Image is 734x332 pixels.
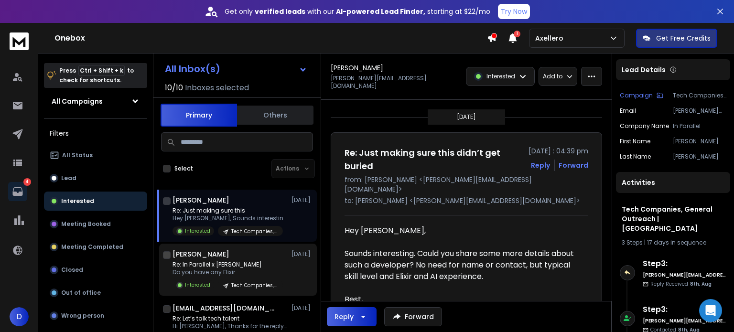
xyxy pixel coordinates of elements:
[457,113,476,121] p: [DATE]
[345,248,581,282] div: Sounds interesting. Could you share some more details about such a developer? No need for name or...
[61,197,94,205] p: Interested
[650,280,712,288] p: Reply Received
[10,32,29,50] img: logo
[291,304,313,312] p: [DATE]
[335,312,354,321] div: Reply
[161,104,237,127] button: Primary
[231,228,277,235] p: Tech Companies, General Outreach | [GEOGRAPHIC_DATA]
[673,92,726,99] p: Tech Companies, General Outreach | [GEOGRAPHIC_DATA]
[44,169,147,188] button: Lead
[331,63,383,73] h1: [PERSON_NAME]
[622,238,643,246] span: 3 Steps
[44,214,147,234] button: Meeting Booked
[620,138,650,145] p: First Name
[620,92,653,99] p: Campaign
[620,153,651,161] p: Last Name
[673,107,726,115] p: [PERSON_NAME][EMAIL_ADDRESS][DOMAIN_NAME]
[559,161,588,170] div: Forward
[185,82,249,94] h3: Inboxes selected
[44,146,147,165] button: All Status
[173,195,229,205] h1: [PERSON_NAME]
[331,75,460,90] p: [PERSON_NAME][EMAIL_ADDRESS][DOMAIN_NAME]
[10,307,29,326] button: D
[44,306,147,325] button: Wrong person
[531,161,550,170] button: Reply
[61,289,101,297] p: Out of office
[174,165,193,172] label: Select
[501,7,527,16] p: Try Now
[345,294,581,305] div: Best,
[643,304,726,315] h6: Step 3 :
[61,266,83,274] p: Closed
[173,261,283,268] p: Re: In Parallel x [PERSON_NAME]
[173,268,283,276] p: Do you have any Elixir
[673,138,726,145] p: [PERSON_NAME]
[44,237,147,257] button: Meeting Completed
[647,238,706,246] span: 17 days in sequence
[173,207,287,214] p: Re: Just making sure this
[61,312,104,320] p: Wrong person
[291,250,313,258] p: [DATE]
[336,7,425,16] strong: AI-powered Lead Finder,
[165,82,183,94] span: 10 / 10
[620,122,669,130] p: Company Name
[291,196,313,204] p: [DATE]
[643,258,726,269] h6: Step 3 :
[8,182,27,201] a: 4
[52,96,103,106] h1: All Campaigns
[673,122,726,130] p: In Parallel
[173,303,278,313] h1: [EMAIL_ADDRESS][DOMAIN_NAME]
[620,107,636,115] p: Email
[44,92,147,111] button: All Campaigns
[345,146,523,173] h1: Re: Just making sure this didn’t get buried
[384,307,442,326] button: Forward
[345,196,588,205] p: to: [PERSON_NAME] <[PERSON_NAME][EMAIL_ADDRESS][DOMAIN_NAME]>
[59,66,134,85] p: Press to check for shortcuts.
[656,33,711,43] p: Get Free Credits
[673,153,726,161] p: [PERSON_NAME]
[690,280,712,288] span: 8th, Aug
[225,7,490,16] p: Get only with our starting at $22/mo
[620,92,663,99] button: Campaign
[44,283,147,302] button: Out of office
[23,178,31,186] p: 4
[165,64,220,74] h1: All Inbox(s)
[486,73,515,80] p: Interested
[643,317,726,324] h6: [PERSON_NAME][EMAIL_ADDRESS][DOMAIN_NAME]
[643,271,726,278] h6: [PERSON_NAME][EMAIL_ADDRESS][DOMAIN_NAME]
[173,249,229,259] h1: [PERSON_NAME]
[535,33,567,43] p: Axellero
[529,146,588,156] p: [DATE] : 04:39 pm
[157,59,315,78] button: All Inbox(s)
[255,7,305,16] strong: verified leads
[498,4,530,19] button: Try Now
[173,214,287,222] p: Hey [PERSON_NAME], Sounds interesting. Could
[616,172,730,193] div: Activities
[44,127,147,140] h3: Filters
[514,31,520,37] span: 1
[622,239,724,246] div: |
[54,32,487,44] h1: Onebox
[44,192,147,211] button: Interested
[62,151,93,159] p: All Status
[185,281,210,289] p: Interested
[237,105,313,126] button: Others
[327,307,377,326] button: Reply
[173,322,287,330] p: Hi [PERSON_NAME], Thanks for the reply. I
[61,243,123,251] p: Meeting Completed
[636,29,717,48] button: Get Free Credits
[78,65,125,76] span: Ctrl + Shift + k
[699,299,722,322] div: Open Intercom Messenger
[44,260,147,279] button: Closed
[173,315,287,322] p: Re: Let’s talk tech talent
[345,175,588,194] p: from: [PERSON_NAME] <[PERSON_NAME][EMAIL_ADDRESS][DOMAIN_NAME]>
[61,174,76,182] p: Lead
[231,282,277,289] p: Tech Companies, General Outreach | [GEOGRAPHIC_DATA]
[622,204,724,233] h1: Tech Companies, General Outreach | [GEOGRAPHIC_DATA]
[185,227,210,235] p: Interested
[543,73,562,80] p: Add to
[622,65,666,75] p: Lead Details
